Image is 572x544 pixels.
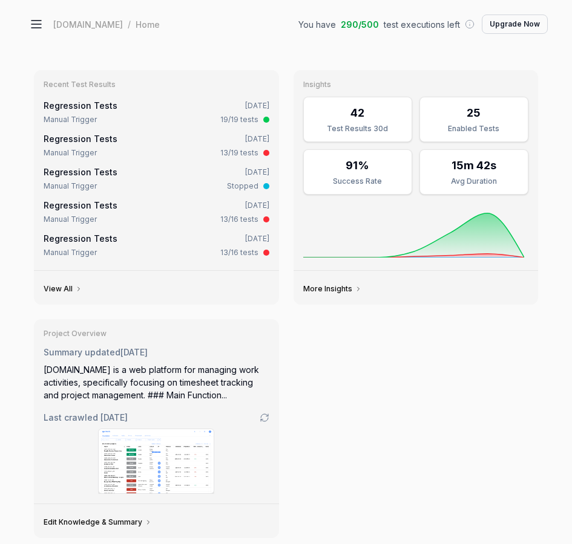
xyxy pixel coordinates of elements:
div: Home [136,18,160,30]
a: Regression Tests[DATE]Manual Trigger13/19 tests [41,130,272,161]
div: Manual Trigger [44,247,97,258]
span: You have [298,18,336,31]
div: Stopped [227,181,258,192]
time: [DATE] [245,167,269,176]
time: [DATE] [120,347,148,357]
a: Regression Tests [44,167,117,177]
time: [DATE] [245,134,269,143]
h3: Project Overview [44,329,269,338]
div: Manual Trigger [44,181,97,192]
div: 19/19 tests [220,114,258,125]
a: Regression Tests [44,200,117,210]
div: 91% [346,157,369,173]
time: [DATE] [245,201,269,210]
a: Regression Tests[DATE]Manual Trigger13/16 tests [41,196,272,227]
a: Go to crawling settings [260,413,269,423]
div: 13/16 tests [220,247,258,258]
div: 15m 42s [452,157,496,173]
a: More Insights [303,284,362,294]
h3: Recent Test Results [44,80,269,89]
div: Enabled Tests [427,123,521,134]
a: Regression Tests [44,134,117,144]
div: [DOMAIN_NAME] is a web platform for managing work activities, specifically focusing on timesheet ... [44,363,269,401]
div: Avg Duration [427,176,521,187]
div: Success Rate [311,176,404,187]
div: 25 [467,105,481,121]
a: Regression Tests[DATE]Manual TriggerStopped [41,163,272,194]
div: 42 [350,105,364,121]
div: 13/16 tests [220,214,258,225]
div: Test Results 30d [311,123,404,134]
span: 290 / 500 [341,18,379,31]
span: test executions left [384,18,460,31]
div: 13/19 tests [220,147,258,158]
div: Manual Trigger [44,214,97,225]
div: / [128,18,131,30]
time: [DATE] [245,101,269,110]
div: Manual Trigger [44,114,97,125]
h3: Insights [303,80,529,89]
a: Regression Tests[DATE]Manual Trigger13/16 tests [41,230,272,261]
div: Manual Trigger [44,147,97,158]
span: Last crawled [44,411,128,424]
a: Regression Tests[DATE]Manual Trigger19/19 tests [41,97,272,128]
time: [DATE] [245,234,269,243]
img: Screenshot [99,429,214,493]
a: Edit Knowledge & Summary [44,517,152,527]
span: Summary updated [44,347,120,357]
a: View All [44,284,82,294]
div: [DOMAIN_NAME] [53,18,123,30]
a: Regression Tests [44,233,117,244]
a: Regression Tests [44,100,117,111]
time: [DATE] [100,412,128,423]
button: Upgrade Now [482,15,548,34]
